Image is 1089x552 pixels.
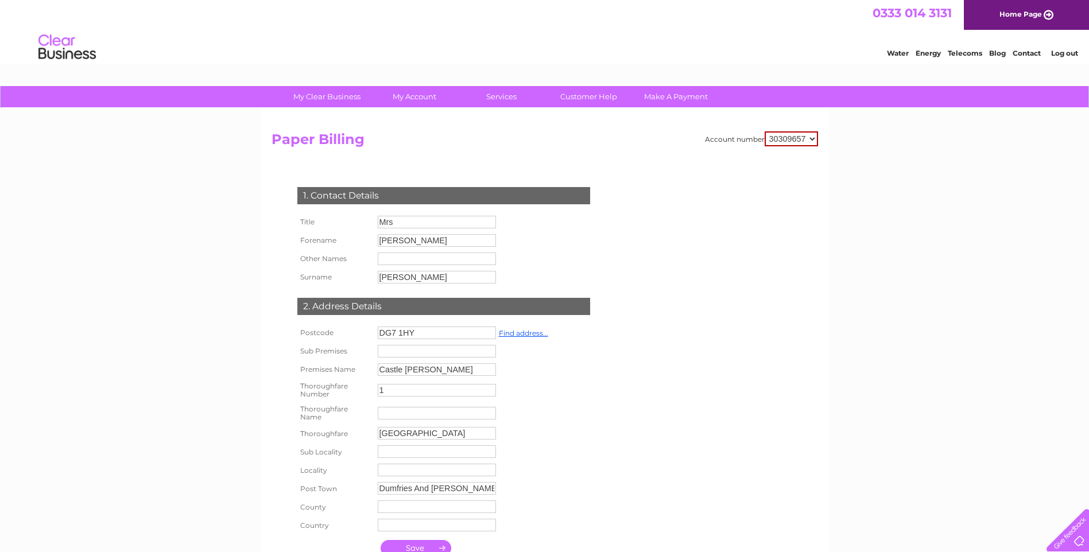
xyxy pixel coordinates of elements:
img: logo.png [38,30,96,65]
th: Other Names [294,250,375,268]
a: Customer Help [541,86,636,107]
th: Postcode [294,324,375,342]
th: Thoroughfare Number [294,379,375,402]
th: Thoroughfare Name [294,402,375,425]
div: 1. Contact Details [297,187,590,204]
th: Surname [294,268,375,286]
th: Post Town [294,479,375,497]
a: My Clear Business [280,86,374,107]
a: Water [887,49,909,57]
div: 2. Address Details [297,298,590,315]
a: Services [454,86,549,107]
a: Blog [989,49,1006,57]
th: Forename [294,231,375,250]
div: Account number [705,131,818,146]
a: Energy [916,49,941,57]
div: Clear Business is a trading name of Verastar Limited (registered in [GEOGRAPHIC_DATA] No. 3667643... [274,6,816,56]
a: Make A Payment [629,86,723,107]
th: Title [294,213,375,231]
th: Country [294,516,375,534]
a: Log out [1051,49,1078,57]
a: Contact [1013,49,1041,57]
h2: Paper Billing [272,131,818,153]
a: Find address... [499,329,548,337]
a: Telecoms [948,49,982,57]
th: Thoroughfare [294,424,375,442]
a: 0333 014 3131 [873,6,952,20]
th: Premises Name [294,360,375,379]
th: County [294,497,375,516]
th: Sub Premises [294,342,375,360]
a: My Account [367,86,462,107]
th: Sub Locality [294,442,375,461]
th: Locality [294,461,375,479]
